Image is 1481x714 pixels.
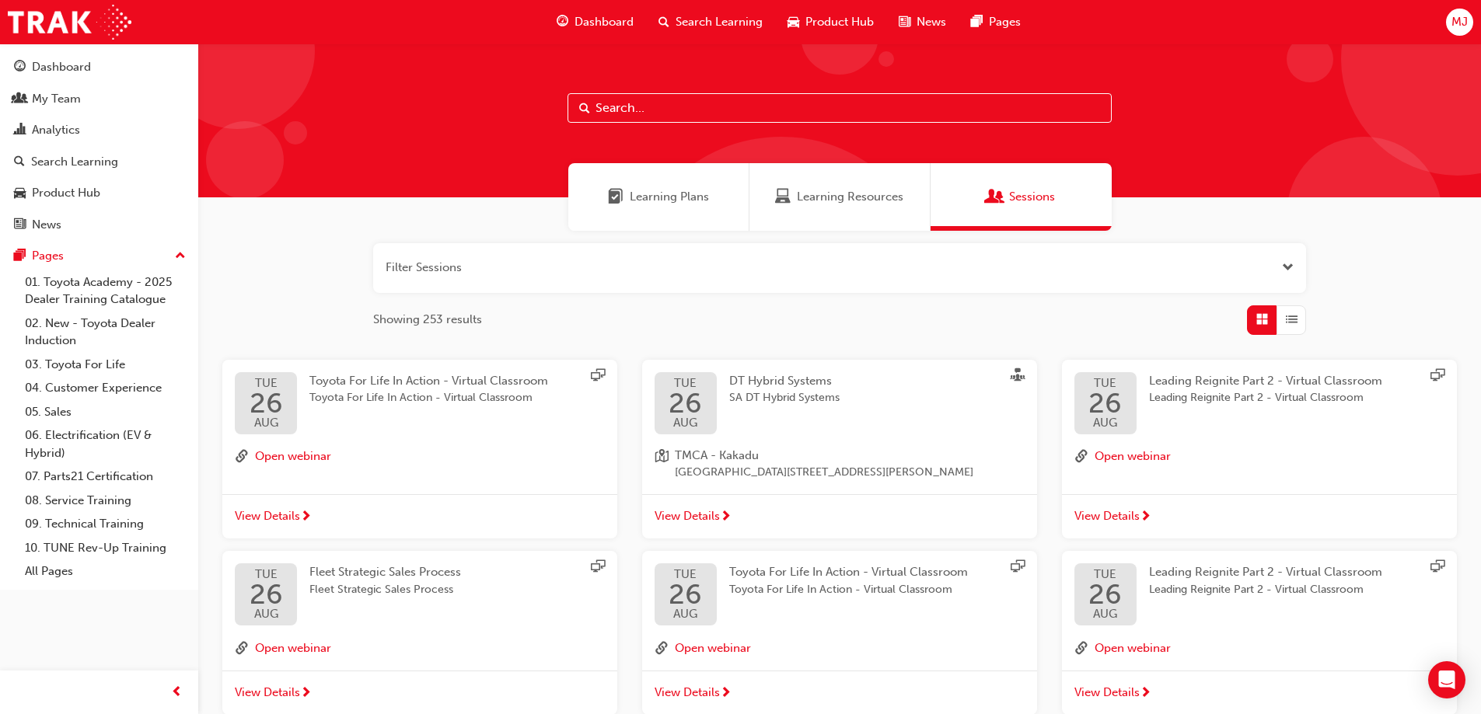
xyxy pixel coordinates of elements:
[579,99,590,117] span: Search
[19,400,192,424] a: 05. Sales
[1149,581,1382,599] span: Leading Reignite Part 2 - Virtual Classroom
[917,13,946,31] span: News
[1088,569,1122,580] span: TUE
[931,163,1112,231] a: SessionsSessions
[669,417,702,429] span: AUG
[575,13,634,31] span: Dashboard
[591,559,605,576] span: sessionType_ONLINE_URL-icon
[544,6,646,38] a: guage-iconDashboard
[19,559,192,583] a: All Pages
[1446,9,1473,36] button: MJ
[373,311,482,329] span: Showing 253 results
[1256,311,1268,329] span: Grid
[14,61,26,75] span: guage-icon
[14,186,26,200] span: car-icon
[959,6,1033,38] a: pages-iconPages
[309,374,548,388] span: Toyota For Life In Action - Virtual Classroom
[1074,638,1088,658] span: link-icon
[250,417,283,429] span: AUG
[775,188,791,206] span: Learning Resources
[1009,188,1055,206] span: Sessions
[1095,638,1171,658] button: Open webinar
[1088,580,1122,608] span: 26
[899,12,910,32] span: news-icon
[655,372,1025,434] a: TUE26AUGDT Hybrid SystemsSA DT Hybrid Systems
[19,270,192,312] a: 01. Toyota Academy - 2025 Dealer Training Catalogue
[1430,559,1444,576] span: sessionType_ONLINE_URL-icon
[669,569,702,580] span: TUE
[1149,565,1382,579] span: Leading Reignite Part 2 - Virtual Classroom
[14,92,26,106] span: people-icon
[250,608,283,620] span: AUG
[1062,360,1457,539] button: TUE26AUGLeading Reignite Part 2 - Virtual ClassroomLeading Reignite Part 2 - Virtual Classroomlin...
[987,188,1003,206] span: Sessions
[19,512,192,536] a: 09. Technical Training
[675,447,973,465] span: TMCA - Kakadu
[557,12,568,32] span: guage-icon
[19,423,192,465] a: 06. Electrification (EV & Hybrid)
[1430,368,1444,385] span: sessionType_ONLINE_URL-icon
[309,565,461,579] span: Fleet Strategic Sales Process
[6,50,192,242] button: DashboardMy TeamAnalyticsSearch LearningProduct HubNews
[1140,687,1151,701] span: next-icon
[669,580,702,608] span: 26
[775,6,886,38] a: car-iconProduct Hub
[1088,608,1122,620] span: AUG
[797,188,903,206] span: Learning Resources
[655,638,669,658] span: link-icon
[720,687,732,701] span: next-icon
[1074,372,1444,434] a: TUE26AUGLeading Reignite Part 2 - Virtual ClassroomLeading Reignite Part 2 - Virtual Classroom
[175,246,186,266] span: up-icon
[300,510,312,524] span: next-icon
[32,121,80,139] div: Analytics
[6,53,192,82] a: Dashboard
[32,247,64,265] div: Pages
[655,563,1025,625] a: TUE26AUGToyota For Life In Action - Virtual ClassroomToyota For Life In Action - Virtual Classroom
[255,447,331,467] button: Open webinar
[6,116,192,145] a: Analytics
[235,447,249,467] span: link-icon
[568,93,1112,123] input: Search...
[729,565,968,579] span: Toyota For Life In Action - Virtual Classroom
[8,5,131,40] a: Trak
[6,148,192,176] a: Search Learning
[1074,447,1088,467] span: link-icon
[6,179,192,207] a: Product Hub
[14,249,26,263] span: pages-icon
[1149,389,1382,407] span: Leading Reignite Part 2 - Virtual Classroom
[14,124,26,138] span: chart-icon
[6,242,192,270] button: Pages
[32,184,100,202] div: Product Hub
[309,581,461,599] span: Fleet Strategic Sales Process
[32,58,91,76] div: Dashboard
[19,376,192,400] a: 04. Customer Experience
[31,153,118,171] div: Search Learning
[235,563,605,625] a: TUE26AUGFleet Strategic Sales ProcessFleet Strategic Sales Process
[1140,510,1151,524] span: next-icon
[171,683,183,702] span: prev-icon
[630,188,709,206] span: Learning Plans
[1062,494,1457,539] a: View Details
[1451,13,1468,31] span: MJ
[1011,368,1025,385] span: sessionType_FACE_TO_FACE-icon
[235,638,249,658] span: link-icon
[655,684,720,702] span: View Details
[669,378,702,389] span: TUE
[1149,374,1382,388] span: Leading Reignite Part 2 - Virtual Classroom
[19,536,192,560] a: 10. TUNE Rev-Up Training
[235,684,300,702] span: View Details
[669,389,702,417] span: 26
[250,389,283,417] span: 26
[1286,311,1298,329] span: List
[235,507,300,525] span: View Details
[1282,259,1294,277] span: Open the filter
[235,372,605,434] a: TUE26AUGToyota For Life In Action - Virtual ClassroomToyota For Life In Action - Virtual Classroom
[250,580,283,608] span: 26
[32,216,61,234] div: News
[642,360,1037,539] button: TUE26AUGDT Hybrid SystemsSA DT Hybrid Systemslocation-iconTMCA - Kakadu[GEOGRAPHIC_DATA][STREET_A...
[1074,507,1140,525] span: View Details
[1074,684,1140,702] span: View Details
[309,389,548,407] span: Toyota For Life In Action - Virtual Classroom
[1088,378,1122,389] span: TUE
[642,494,1037,539] a: View Details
